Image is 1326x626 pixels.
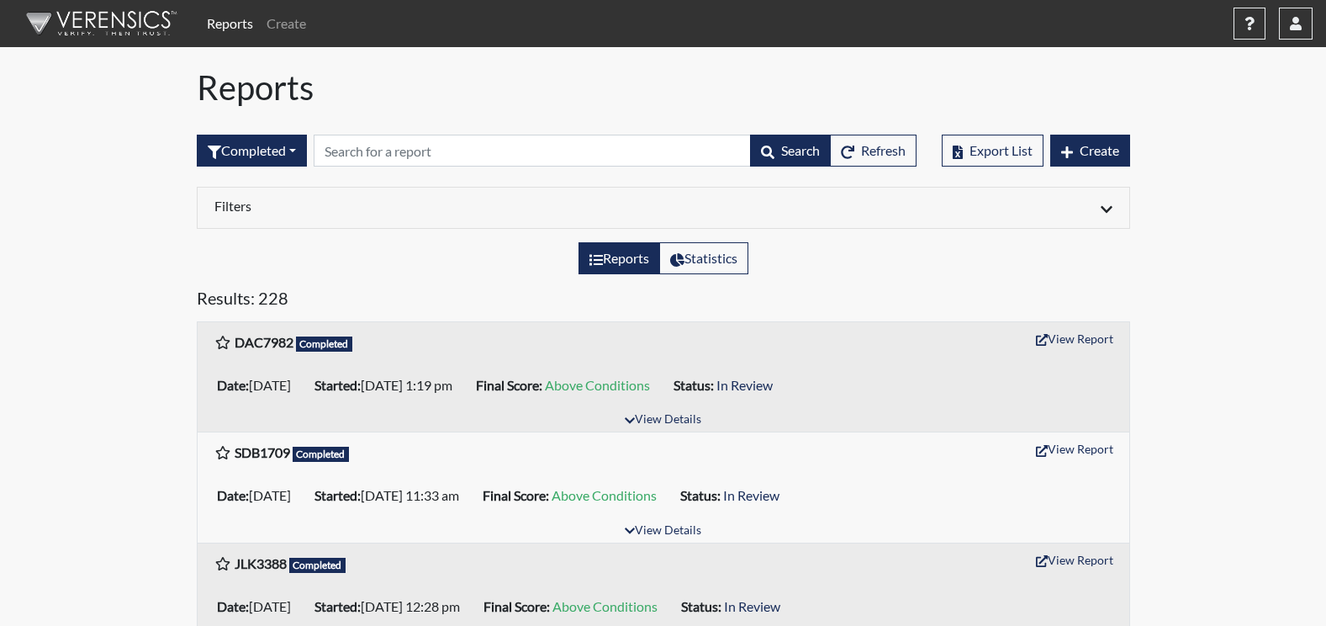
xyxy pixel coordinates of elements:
span: In Review [724,598,780,614]
h6: Filters [214,198,651,214]
span: Completed [296,337,353,352]
li: [DATE] 12:28 pm [308,593,477,620]
b: Status: [680,487,721,503]
span: Create [1080,142,1119,158]
li: [DATE] [210,482,308,509]
b: Date: [217,377,249,393]
b: Date: [217,598,249,614]
div: Filter by interview status [197,135,307,167]
input: Search by Registration ID, Interview Number, or Investigation Name. [314,135,751,167]
button: Export List [942,135,1043,167]
b: DAC7982 [235,334,293,350]
h1: Reports [197,67,1130,108]
label: View statistics about completed interviews [659,242,748,274]
b: Final Score: [483,598,550,614]
button: Create [1050,135,1130,167]
span: In Review [723,487,779,503]
span: Completed [293,447,350,462]
b: SDB1709 [235,444,290,460]
span: Above Conditions [545,377,650,393]
b: Status: [674,377,714,393]
div: Click to expand/collapse filters [202,198,1125,218]
span: Export List [969,142,1033,158]
button: View Report [1028,326,1121,352]
button: Search [750,135,831,167]
label: View the list of reports [578,242,660,274]
li: [DATE] [210,593,308,620]
b: Started: [314,598,361,614]
li: [DATE] 11:33 am [308,482,476,509]
b: Final Score: [483,487,549,503]
b: Started: [314,487,361,503]
button: Completed [197,135,307,167]
b: JLK3388 [235,555,287,571]
b: Started: [314,377,361,393]
button: View Details [617,409,709,432]
h5: Results: 228 [197,288,1130,315]
button: View Report [1028,547,1121,573]
li: [DATE] [210,372,308,399]
button: View Report [1028,436,1121,462]
span: Above Conditions [552,487,657,503]
b: Date: [217,487,249,503]
b: Final Score: [476,377,542,393]
a: Create [260,7,313,40]
span: Above Conditions [552,598,658,614]
a: Reports [200,7,260,40]
li: [DATE] 1:19 pm [308,372,469,399]
span: In Review [716,377,773,393]
b: Status: [681,598,721,614]
span: Refresh [861,142,906,158]
span: Completed [289,558,346,573]
span: Search [781,142,820,158]
button: View Details [617,520,709,543]
button: Refresh [830,135,917,167]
